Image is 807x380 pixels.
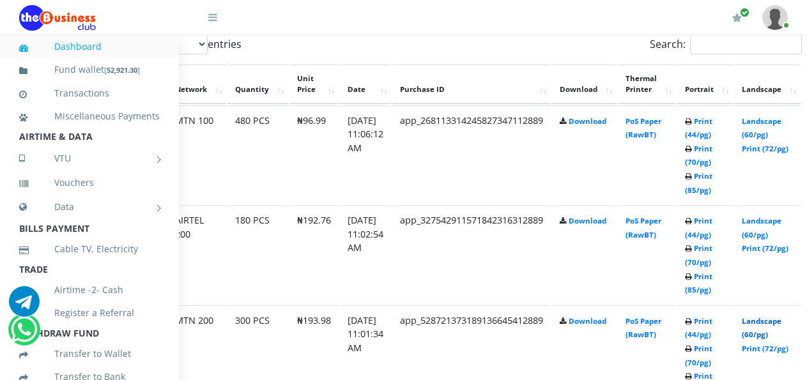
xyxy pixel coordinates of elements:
td: [DATE] 11:06:12 AM [340,105,391,204]
a: Transfer to Wallet [19,339,160,369]
th: Unit Price: activate to sort column ascending [289,65,339,104]
a: Chat for support [9,296,40,317]
th: Landscape: activate to sort column ascending [734,65,801,104]
td: ₦96.99 [289,105,339,204]
small: [ ] [104,65,140,75]
span: Renew/Upgrade Subscription [740,8,749,17]
th: Quantity: activate to sort column ascending [227,65,288,104]
b: 52,921.30 [107,65,137,75]
a: Cable TV, Electricity [19,234,160,264]
a: Data [19,191,160,223]
a: Fund wallet[52,921.30] [19,55,160,85]
a: Print (70/pg) [685,344,712,367]
a: Print (70/pg) [685,144,712,167]
td: MTN 100 [167,105,226,204]
th: Network: activate to sort column ascending [167,65,226,104]
td: app_268113314245827347112889 [392,105,551,204]
a: PoS Paper (RawBT) [626,216,661,239]
a: PoS Paper (RawBT) [626,316,661,340]
th: Purchase ID: activate to sort column ascending [392,65,551,104]
i: Renew/Upgrade Subscription [732,13,742,23]
a: Airtime -2- Cash [19,275,160,305]
label: Show entries [134,34,242,54]
a: Miscellaneous Payments [19,102,160,131]
td: 480 PCS [227,105,288,204]
input: Search: [690,34,802,54]
a: Print (70/pg) [685,243,712,267]
a: Landscape (60/pg) [742,116,781,140]
a: Vouchers [19,168,160,197]
img: Logo [19,5,96,31]
select: Showentries [160,34,208,54]
th: Date: activate to sort column ascending [340,65,391,104]
label: Search: [650,34,802,54]
a: Print (44/pg) [685,116,712,140]
a: Chat for support [11,324,37,345]
a: Download [569,116,606,126]
a: Print (72/pg) [742,144,788,153]
a: Print (72/pg) [742,344,788,353]
a: Transactions [19,79,160,108]
a: Download [569,316,606,326]
a: Register a Referral [19,298,160,328]
th: Download: activate to sort column ascending [552,65,617,104]
a: Print (72/pg) [742,243,788,253]
img: User [762,5,788,30]
a: Print (85/pg) [685,271,712,295]
a: VTU [19,142,160,174]
a: Print (44/pg) [685,316,712,340]
td: ₦192.76 [289,205,339,304]
a: Print (44/pg) [685,216,712,239]
a: Dashboard [19,32,160,61]
a: Landscape (60/pg) [742,316,781,340]
a: Print (85/pg) [685,171,712,195]
a: Landscape (60/pg) [742,216,781,239]
td: AIRTEL 200 [167,205,226,304]
td: [DATE] 11:02:54 AM [340,205,391,304]
a: PoS Paper (RawBT) [626,116,661,140]
td: 180 PCS [227,205,288,304]
th: Thermal Printer: activate to sort column ascending [618,65,676,104]
a: Download [569,216,606,225]
th: Portrait: activate to sort column ascending [677,65,733,104]
td: app_327542911571842316312889 [392,205,551,304]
